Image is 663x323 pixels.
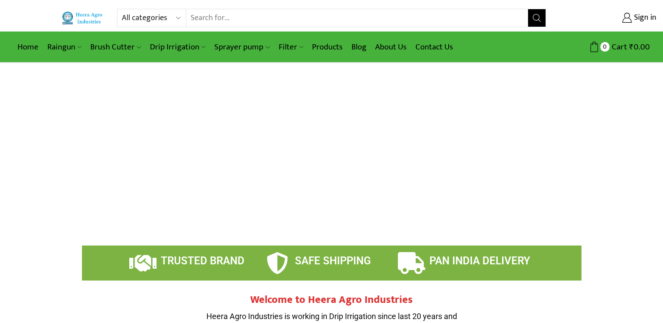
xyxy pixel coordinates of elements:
h2: Welcome to Heera Agro Industries [200,294,463,306]
span: SAFE SHIPPING [295,255,371,267]
span: ₹ [629,40,634,54]
a: 0 Cart ₹0.00 [555,39,650,55]
span: Sign in [632,12,656,24]
a: Contact Us [411,37,457,57]
a: Drip Irrigation [145,37,210,57]
a: Raingun [43,37,86,57]
a: Products [308,37,347,57]
a: Sign in [559,10,656,26]
a: Sprayer pump [210,37,274,57]
span: TRUSTED BRAND [161,255,245,267]
a: Blog [347,37,371,57]
a: About Us [371,37,411,57]
bdi: 0.00 [629,40,650,54]
a: Filter [274,37,308,57]
a: Home [13,37,43,57]
span: 0 [600,42,610,51]
span: PAN INDIA DELIVERY [429,255,530,267]
button: Search button [528,9,546,27]
a: Brush Cutter [86,37,145,57]
input: Search for... [186,9,528,27]
span: Cart [610,41,627,53]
